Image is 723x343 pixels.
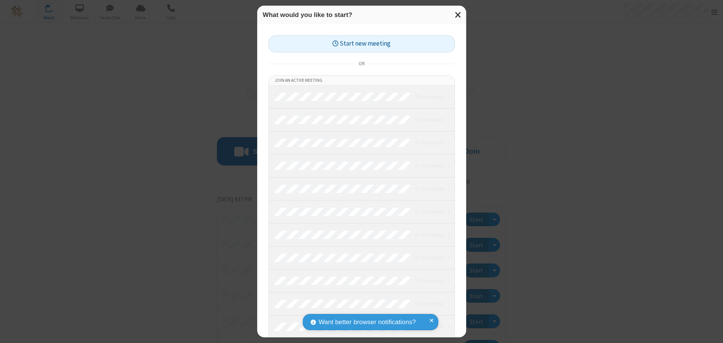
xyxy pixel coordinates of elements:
em: in progress [415,300,443,307]
li: Join an active meeting [269,76,455,86]
em: in progress [415,231,443,238]
span: Want better browser notifications? [319,317,416,327]
em: in progress [415,185,443,192]
em: in progress [415,208,443,215]
em: in progress [415,277,443,284]
span: or [355,58,368,69]
em: in progress [415,93,443,100]
em: in progress [415,116,443,123]
button: Close modal [450,6,466,24]
em: in progress [415,162,443,169]
h3: What would you like to start? [263,11,461,18]
em: in progress [415,254,443,261]
button: Start new meeting [268,35,455,52]
em: in progress [415,139,443,146]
